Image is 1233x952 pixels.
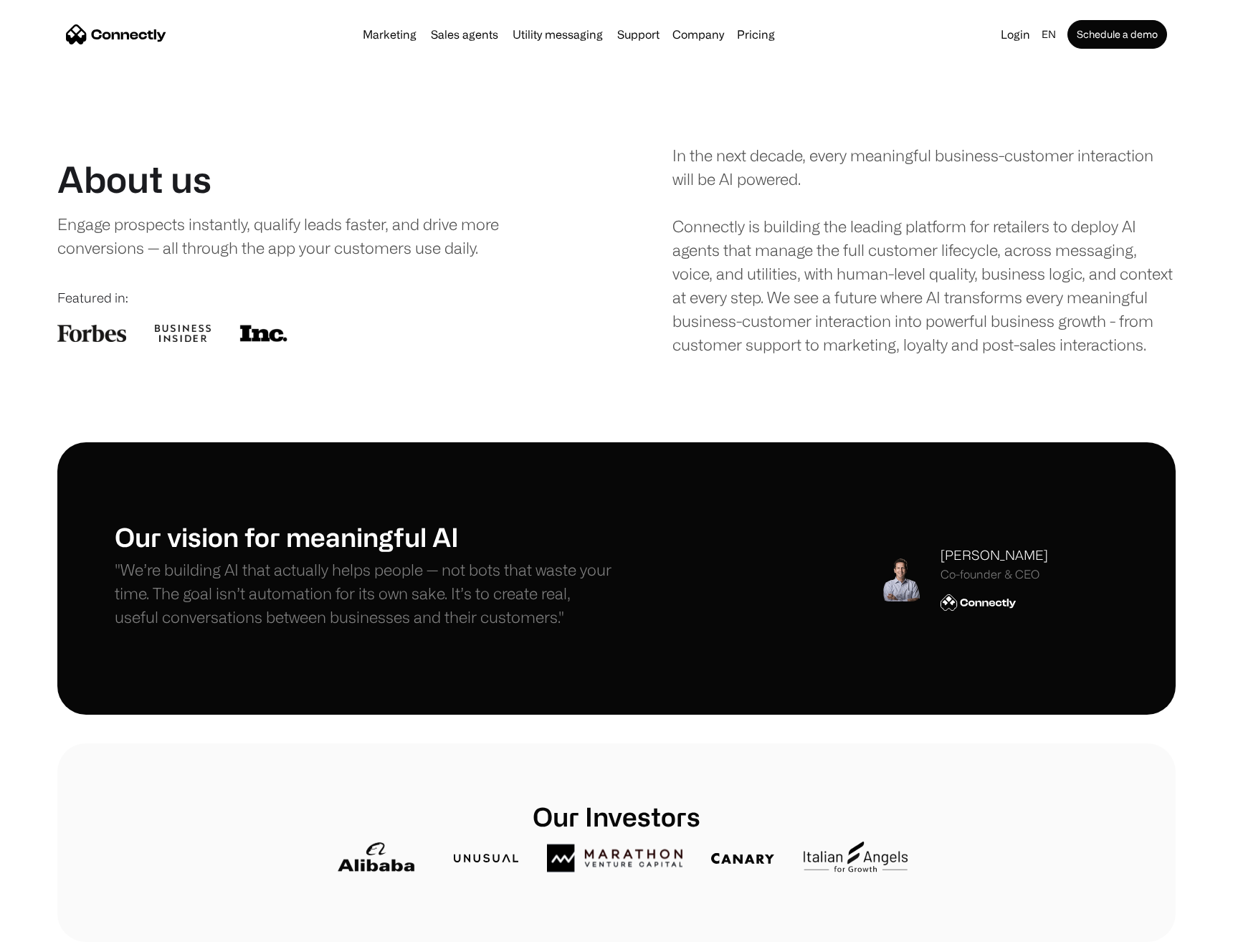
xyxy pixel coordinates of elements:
a: Pricing [731,29,781,40]
h1: Our Investors [326,801,908,832]
div: Company [672,24,724,44]
aside: Language selected: English [14,925,86,947]
h1: Our vision for meaningful AI [115,521,616,552]
a: Schedule a demo [1067,20,1167,49]
div: Co-founder & CEO [941,568,1048,581]
a: Support [611,29,665,40]
p: "We’re building AI that actually helps people — not bots that waste your time. The goal isn’t aut... [115,558,616,629]
div: [PERSON_NAME] [941,546,1048,565]
a: Sales agents [425,29,504,40]
div: en [1042,24,1056,44]
div: Featured in: [57,288,561,308]
a: Marketing [357,29,422,40]
a: Utility messaging [507,29,609,40]
ul: Language list [29,927,86,947]
div: Company [668,24,728,44]
div: In the next decade, every meaningful business-customer interaction will be AI powered. Connectly ... [672,143,1176,356]
div: en [1036,24,1065,44]
a: Login [995,24,1036,44]
div: Engage prospects instantly, qualify leads faster, and drive more conversions — all through the ap... [57,212,535,260]
a: home [66,24,166,45]
h1: About us [57,158,211,201]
